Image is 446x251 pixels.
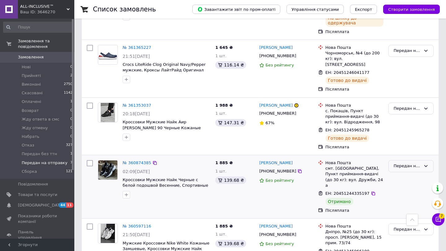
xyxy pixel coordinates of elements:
[98,46,117,63] img: Фото товару
[215,232,226,236] span: 1 шт.
[265,241,294,246] span: Без рейтингу
[22,82,41,87] span: Виконані
[70,73,72,79] span: 2
[59,202,66,208] span: 44
[326,198,353,205] div: Отримано
[123,232,150,237] span: 21:50[DATE]
[326,29,383,35] div: Післяплата
[326,108,383,125] div: с. Покащів, Пункт приймання-видачі (до 30 кг): вул. Відродження, 98
[22,90,43,96] span: Скасовані
[259,45,293,51] a: [PERSON_NAME]
[286,5,344,14] button: Управління статусами
[22,143,34,148] span: Отказ
[18,54,44,60] span: Замовлення
[22,160,68,166] span: Передан на отправку
[98,45,118,65] a: Фото товару
[215,160,233,165] span: 1 885 ₴
[326,229,383,246] div: Дніпро, №25 (до 30 кг): просп. [PERSON_NAME], 15 прим. 73/74
[439,213,444,219] span: 7
[265,63,294,67] span: Без рейтингу
[18,229,57,240] span: Панель управління
[215,53,226,58] span: 1 шт.
[215,103,233,108] span: 1 988 ₴
[98,160,117,180] img: Фото товару
[20,9,74,15] div: Ваш ID: 3646270
[394,226,421,233] div: Передан на отправку
[66,169,72,174] span: 121
[64,90,72,96] span: 1142
[22,169,37,174] span: Сборка
[22,125,48,131] span: Жду отмену
[70,108,72,113] span: 0
[123,169,150,174] span: 02:09[DATE]
[3,22,73,33] input: Пошук
[123,62,206,78] a: Crocs LiteRide Clog Original Navy/Pepper мужские, Кроксы ЛайтРайд Оригинал Синие с белой-красной ...
[98,223,118,243] a: Фото товару
[70,117,72,122] span: 0
[22,108,39,113] span: Возврат
[101,224,115,243] img: Фото товару
[123,177,210,199] a: Кроссовки Мужские Найк Черные с белой подошвой Весенние, Спортивные Кроссовки Nike Black Осенние ...
[388,7,435,12] span: Створити замовлення
[70,151,72,157] span: 1
[326,77,369,84] div: Готово до видачі
[326,144,383,150] div: Післяплата
[18,213,57,224] span: Показники роботи компанії
[326,128,369,132] span: ЕН: 20451245965278
[215,169,226,173] span: 1 шт.
[326,50,383,67] div: Чорноморськ, №4 (до 200 кг): вул. [STREET_ADDRESS]
[64,82,72,87] span: 2750
[123,111,150,116] span: 20:18[DATE]
[70,125,72,131] span: 0
[350,5,377,14] button: Експорт
[18,38,74,49] span: Замовлення та повідомлення
[215,224,233,228] span: 1 885 ₴
[98,103,118,122] a: Фото товару
[70,160,72,166] span: 7
[215,119,246,126] div: 147.31 ₴
[355,7,372,12] span: Експорт
[326,70,369,75] span: ЕН: 20451246041177
[377,7,440,11] a: Створити замовлення
[383,5,440,14] button: Створити замовлення
[259,103,293,108] a: [PERSON_NAME]
[326,160,383,166] div: Нова Пошта
[70,99,72,104] span: 1
[18,181,48,187] span: Повідомлення
[123,160,151,165] a: № 360874385
[215,240,246,247] div: 139.68 ₴
[215,177,246,184] div: 139.68 ₴
[18,202,64,208] span: [DEMOGRAPHIC_DATA]
[258,109,297,117] div: [PHONE_NUMBER]
[326,45,383,50] div: Нова Пошта
[197,6,275,12] span: Завантажити звіт по пром-оплаті
[123,103,151,108] a: № 361353037
[22,64,31,70] span: Нові
[66,143,72,148] span: 327
[98,160,118,180] a: Фото товару
[192,5,280,14] button: Завантажити звіт по пром-оплаті
[22,134,39,139] span: Набрать
[93,6,156,13] h1: Список замовлень
[258,52,297,60] div: [PHONE_NUMBER]
[265,121,274,125] span: 67%
[326,191,369,196] span: ЕН: 20451244335197
[22,99,41,104] span: Оплачені
[123,120,201,142] a: Кроссовки Мужские Найк Аир [PERSON_NAME] 90 Черные Кожаные Весенние, Кроссовки Nike Air Max 90 Bl...
[326,208,383,213] div: Післяплата
[18,192,57,198] span: Товари та послуги
[66,202,73,208] span: 11
[326,14,383,27] div: На шляху до одержувача
[394,48,421,54] div: Передан на отправку
[215,111,226,116] span: 1 шт.
[123,54,150,59] span: 21:51[DATE]
[258,231,297,239] div: [PHONE_NUMBER]
[22,151,57,157] span: Передан без ттн
[291,7,339,12] span: Управління статусами
[265,178,294,183] span: Без рейтингу
[22,73,41,79] span: Прийняті
[326,223,383,229] div: Нова Пошта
